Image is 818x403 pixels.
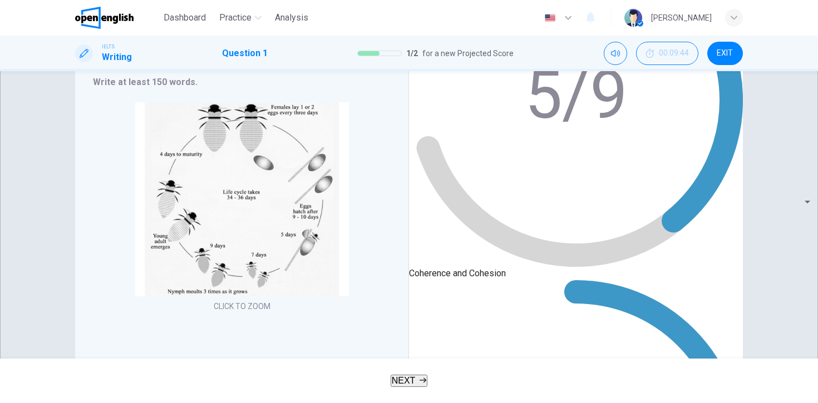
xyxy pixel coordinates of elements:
[75,7,159,29] a: OpenEnglish logo
[651,11,712,24] div: [PERSON_NAME]
[270,8,313,28] button: Analysis
[624,9,642,27] img: Profile picture
[75,7,134,29] img: OpenEnglish logo
[409,268,506,278] span: Coherence and Cohesion
[707,42,743,65] button: EXIT
[215,8,266,28] button: Practice
[159,8,210,28] button: Dashboard
[525,56,627,134] text: 5/9
[604,42,627,65] div: Mute
[275,11,308,24] span: Analysis
[543,14,557,22] img: en
[219,11,252,24] span: Practice
[659,49,689,58] span: 00:09:44
[391,375,428,387] button: NEXT
[717,49,733,58] span: EXIT
[392,376,416,385] span: NEXT
[636,42,698,65] button: 00:09:44
[222,47,268,60] h1: Question 1
[102,51,132,64] h1: Writing
[164,11,206,24] span: Dashboard
[93,77,198,87] strong: Write at least 150 words.
[422,47,514,60] span: for a new Projected Score
[636,42,698,65] div: Hide
[406,47,418,60] span: 1 / 2
[102,43,115,51] span: IELTS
